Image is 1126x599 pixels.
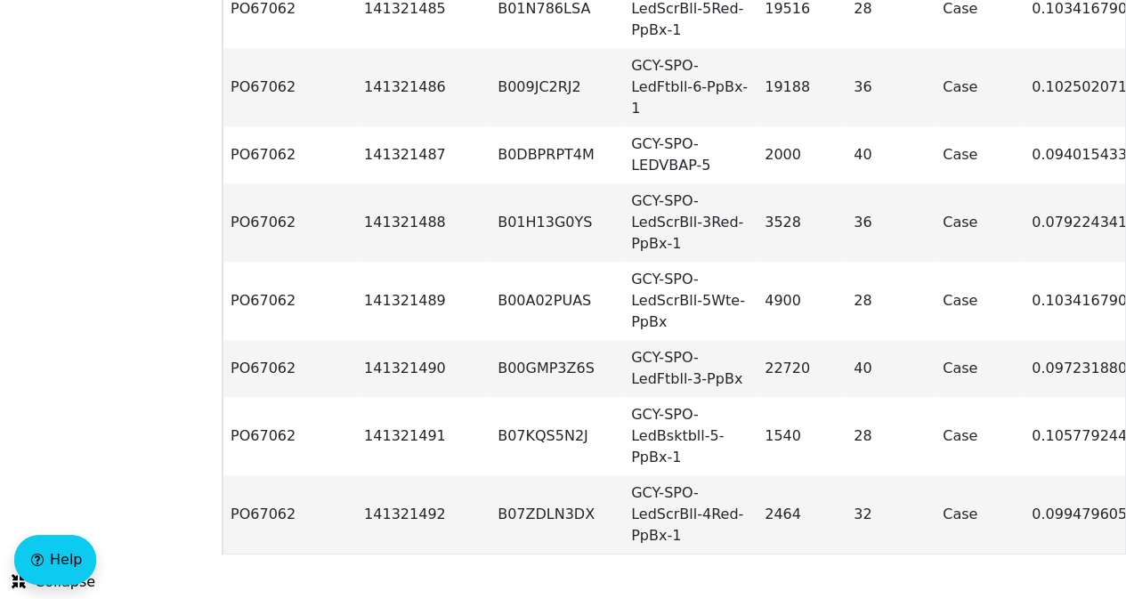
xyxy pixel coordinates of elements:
[223,397,357,475] td: PO67062
[357,340,490,397] td: 141321490
[490,183,624,262] td: B01H13G0YS
[757,397,847,475] td: 1540
[357,475,490,554] td: 141321492
[490,475,624,554] td: B07ZDLN3DX
[847,397,936,475] td: 28
[357,183,490,262] td: 141321488
[223,262,357,340] td: PO67062
[624,183,757,262] td: GCY-SPO-LedScrBll-3Red-PpBx-1
[357,397,490,475] td: 141321491
[12,571,95,593] span: Collapse
[223,475,357,554] td: PO67062
[223,183,357,262] td: PO67062
[936,397,1025,475] td: Case
[936,48,1025,126] td: Case
[490,126,624,183] td: B0DBPRPT4M
[490,262,624,340] td: B00A02PUAS
[223,126,357,183] td: PO67062
[936,126,1025,183] td: Case
[50,549,82,571] span: Help
[936,183,1025,262] td: Case
[936,340,1025,397] td: Case
[624,340,757,397] td: GCY-SPO-LedFtbll-3-PpBx
[847,475,936,554] td: 32
[223,48,357,126] td: PO67062
[847,340,936,397] td: 40
[357,262,490,340] td: 141321489
[14,535,96,585] button: Help floatingactionbutton
[490,397,624,475] td: B07KQS5N2J
[490,48,624,126] td: B009JC2RJ2
[490,340,624,397] td: B00GMP3Z6S
[357,48,490,126] td: 141321486
[357,126,490,183] td: 141321487
[936,475,1025,554] td: Case
[847,48,936,126] td: 36
[624,262,757,340] td: GCY-SPO-LedScrBll-5Wte-PpBx
[624,475,757,554] td: GCY-SPO-LedScrBll-4Red-PpBx-1
[757,183,847,262] td: 3528
[624,48,757,126] td: GCY-SPO-LedFtbll-6-PpBx-1
[847,126,936,183] td: 40
[847,183,936,262] td: 36
[757,262,847,340] td: 4900
[757,340,847,397] td: 22720
[624,126,757,183] td: GCY-SPO-LEDVBAP-5
[757,475,847,554] td: 2464
[757,126,847,183] td: 2000
[624,397,757,475] td: GCY-SPO-LedBsktbll-5-PpBx-1
[223,340,357,397] td: PO67062
[847,262,936,340] td: 28
[757,48,847,126] td: 19188
[936,262,1025,340] td: Case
